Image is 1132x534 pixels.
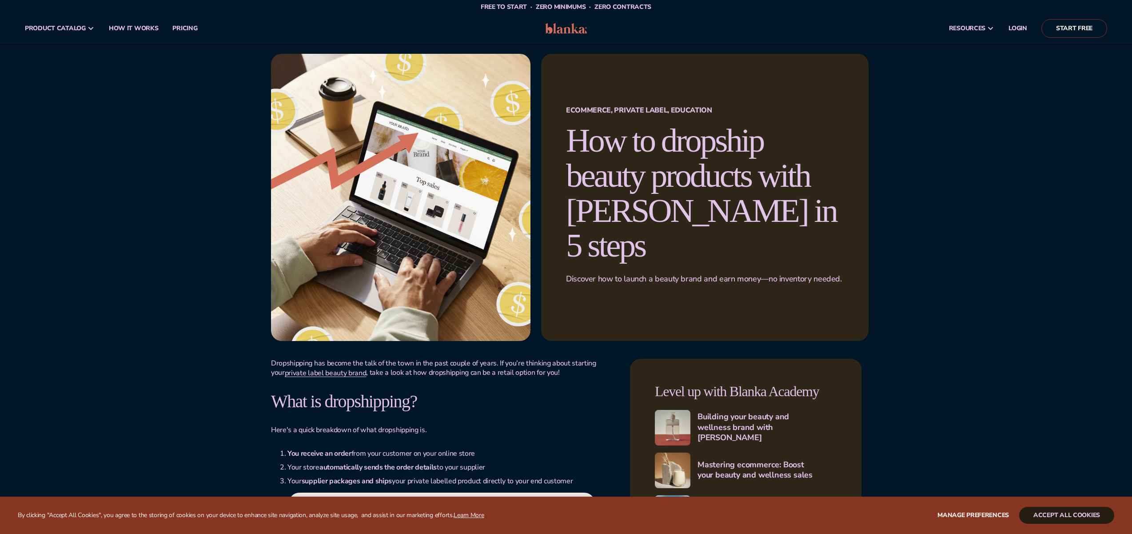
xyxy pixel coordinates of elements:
[937,507,1009,524] button: Manage preferences
[937,511,1009,519] span: Manage preferences
[271,426,613,435] p: Here's a quick breakdown of what dropshipping is.
[1001,14,1034,43] a: LOGIN
[280,449,613,458] li: from your customer on your online store
[655,384,837,399] h4: Level up with Blanka Academy
[481,3,651,11] span: Free to start · ZERO minimums · ZERO contracts
[566,123,844,263] h1: How to dropship beauty products with [PERSON_NAME] in 5 steps
[302,476,392,486] strong: supplier packages and ships
[1019,507,1114,524] button: accept all cookies
[18,512,484,519] p: By clicking "Accept All Cookies", you agree to the storing of cookies on your device to enhance s...
[172,25,197,32] span: pricing
[271,392,613,411] h2: What is dropshipping?
[655,410,690,446] img: Shopify Image 5
[280,477,613,486] li: Your your private labelled product directly to your end customer
[698,412,837,444] h4: Building your beauty and wellness brand with [PERSON_NAME]
[655,495,837,531] a: Shopify Image 7 Expand your beauty/wellness business
[566,107,844,114] span: Ecommerce, Private Label, EDUCATION
[18,14,102,43] a: product catalog
[25,25,86,32] span: product catalog
[287,449,351,458] strong: You receive an order
[949,25,985,32] span: resources
[271,359,613,377] p: Dropshipping has become the talk of the town in the past couple of years. If you’re thinking abou...
[454,511,484,519] a: Learn More
[655,453,837,488] a: Shopify Image 6 Mastering ecommerce: Boost your beauty and wellness sales
[698,460,837,482] h4: Mastering ecommerce: Boost your beauty and wellness sales
[271,54,530,341] img: Growing money with ecommerce
[655,495,690,531] img: Shopify Image 7
[280,463,613,472] li: Your store to your supplier
[285,368,367,378] a: private label beauty brand
[545,23,587,34] img: logo
[655,410,837,446] a: Shopify Image 5 Building your beauty and wellness brand with [PERSON_NAME]
[655,453,690,488] img: Shopify Image 6
[942,14,1001,43] a: resources
[165,14,204,43] a: pricing
[1041,19,1107,38] a: Start Free
[319,462,437,472] strong: automatically sends the order details
[1008,25,1027,32] span: LOGIN
[566,274,844,284] p: Discover how to launch a beauty brand and earn money—no inventory needed.
[102,14,166,43] a: How It Works
[109,25,159,32] span: How It Works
